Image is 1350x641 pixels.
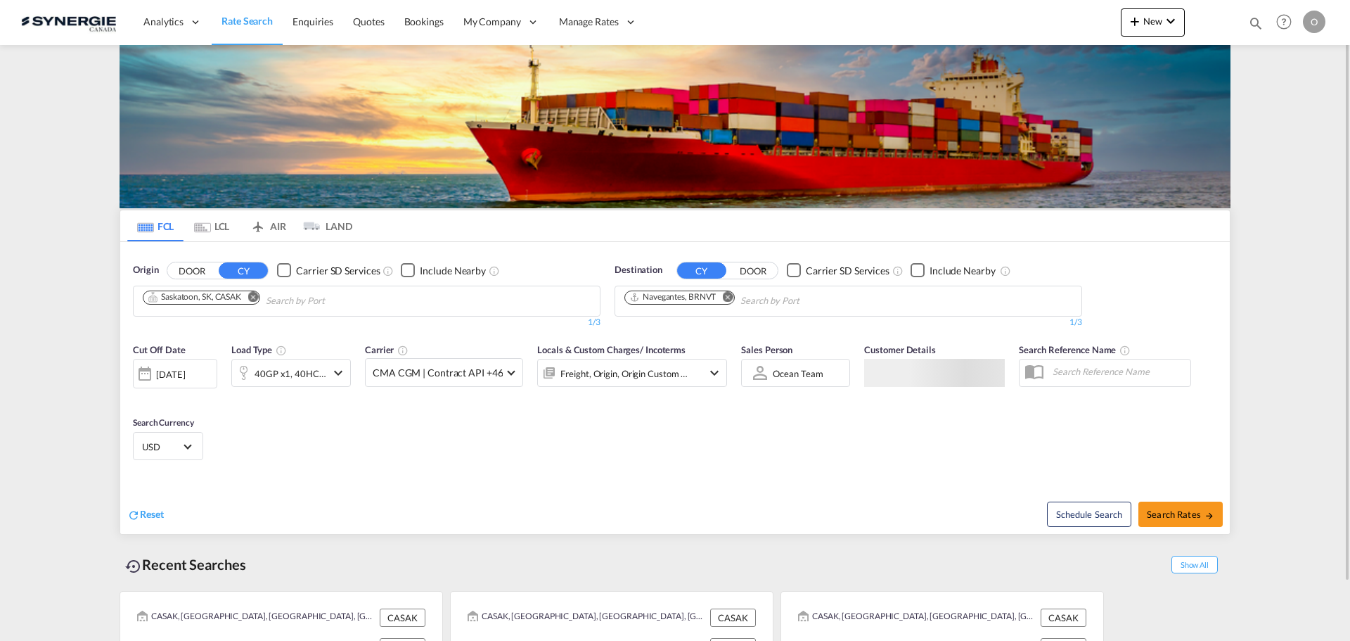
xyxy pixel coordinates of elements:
md-datepicker: Select [133,387,143,406]
button: Remove [713,291,734,305]
button: DOOR [167,262,217,279]
span: / Incoterms [640,344,686,355]
md-tab-item: FCL [127,210,184,241]
div: Include Nearby [930,264,996,278]
div: CASAK, Saskatoon, SK, Canada, North America, Americas [468,609,707,627]
span: My Company [463,15,521,29]
span: Cut Off Date [133,344,186,355]
div: [DATE] [156,368,185,381]
md-icon: icon-backup-restore [125,558,142,575]
span: Rate Search [221,15,273,27]
md-checkbox: Checkbox No Ink [401,263,486,278]
div: icon-magnify [1248,15,1264,37]
button: Remove [238,291,259,305]
span: Customer Details [864,344,935,355]
div: Ocean team [773,368,823,379]
md-tab-item: LCL [184,210,240,241]
div: 1/3 [133,317,600,329]
span: CMA CGM | Contract API +46 [373,366,503,380]
md-icon: icon-refresh [127,509,140,521]
md-icon: icon-arrow-right [1204,511,1214,521]
md-checkbox: Checkbox No Ink [911,263,996,278]
div: Carrier SD Services [806,264,889,278]
div: [DATE] [133,359,217,388]
input: Search Reference Name [1046,361,1190,382]
span: Manage Rates [559,15,619,29]
span: Load Type [231,344,287,355]
span: Search Rates [1147,509,1214,520]
div: Carrier SD Services [296,264,380,278]
div: CASAK, Saskatoon, SK, Canada, North America, Americas [137,609,376,627]
md-chips-wrap: Chips container. Use arrow keys to select chips. [622,286,880,312]
div: O [1303,11,1325,33]
md-select: Sales Person: Ocean team [771,363,824,383]
span: Carrier [365,344,409,355]
div: Recent Searches [120,549,252,580]
span: Help [1272,10,1296,34]
span: Sales Person [741,344,792,355]
input: Chips input. [266,290,399,312]
md-icon: icon-airplane [250,218,266,229]
md-icon: Unchecked: Ignores neighbouring ports when fetching rates.Checked : Includes neighbouring ports w... [489,265,500,277]
input: Chips input. [740,290,874,312]
md-icon: icon-chevron-down [706,364,723,381]
md-icon: The selected Trucker/Carrierwill be displayed in the rate results If the rates are from another f... [397,345,409,356]
div: Include Nearby [420,264,486,278]
md-icon: icon-information-outline [276,345,287,356]
span: Locals & Custom Charges [537,344,686,355]
div: Saskatoon, SK, CASAK [148,291,241,303]
div: CASAK [710,609,756,627]
div: icon-refreshReset [127,507,164,523]
div: Press delete to remove this chip. [629,291,719,303]
md-chips-wrap: Chips container. Use arrow keys to select chips. [141,286,405,312]
div: Press delete to remove this chip. [148,291,244,303]
button: CY [219,262,268,279]
img: 1f56c880d42311ef80fc7dca854c8e59.png [21,6,116,38]
button: CY [677,262,726,279]
span: Analytics [143,15,184,29]
div: CASAK, Saskatoon, SK, Canada, North America, Americas [798,609,1037,627]
md-select: Select Currency: $ USDUnited States Dollar [141,436,195,457]
div: Freight Origin Origin Custom Destination Destination Custom Factory Stuffing [560,364,688,383]
button: Note: By default Schedule search will only considerorigin ports, destination ports and cut off da... [1047,502,1131,527]
md-icon: icon-chevron-down [330,364,347,381]
md-icon: Unchecked: Search for CY (Container Yard) services for all selected carriers.Checked : Search for... [892,265,904,277]
span: Reset [140,508,164,520]
button: icon-plus 400-fgNewicon-chevron-down [1121,8,1185,37]
span: Search Reference Name [1019,344,1131,355]
md-icon: icon-magnify [1248,15,1264,31]
div: Help [1272,10,1303,35]
div: Navegantes, BRNVT [629,291,716,303]
span: Origin [133,263,158,277]
div: Freight Origin Origin Custom Destination Destination Custom Factory Stuffingicon-chevron-down [537,359,727,387]
span: Enquiries [292,15,333,27]
button: DOOR [728,262,778,279]
md-tab-item: LAND [296,210,352,241]
md-icon: icon-plus 400-fg [1126,13,1143,30]
span: Bookings [404,15,444,27]
div: CASAK [380,609,425,627]
span: Show All [1171,556,1218,573]
span: New [1126,15,1179,27]
md-checkbox: Checkbox No Ink [277,263,380,278]
md-icon: icon-chevron-down [1162,13,1179,30]
div: OriginDOOR CY Checkbox No InkUnchecked: Search for CY (Container Yard) services for all selected ... [120,242,1230,534]
button: Search Ratesicon-arrow-right [1138,502,1223,527]
md-checkbox: Checkbox No Ink [787,263,889,278]
span: USD [142,440,181,453]
md-pagination-wrapper: Use the left and right arrow keys to navigate between tabs [127,210,352,241]
div: 1/3 [615,317,1082,329]
md-icon: Your search will be saved by the below given name [1119,345,1131,356]
div: 40GP x1 40HC x1icon-chevron-down [231,359,351,387]
span: Destination [615,263,662,277]
div: CASAK [1041,609,1086,627]
span: Search Currency [133,417,194,428]
md-icon: Unchecked: Ignores neighbouring ports when fetching rates.Checked : Includes neighbouring ports w... [1000,265,1011,277]
span: Quotes [353,15,384,27]
md-icon: Unchecked: Search for CY (Container Yard) services for all selected carriers.Checked : Search for... [382,265,394,277]
md-tab-item: AIR [240,210,296,241]
div: 40GP x1 40HC x1 [255,364,326,383]
img: LCL+%26+FCL+BACKGROUND.png [120,45,1230,208]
